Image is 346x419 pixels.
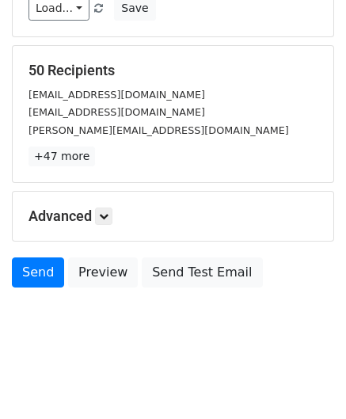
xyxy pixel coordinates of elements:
[29,106,205,118] small: [EMAIL_ADDRESS][DOMAIN_NAME]
[29,124,289,136] small: [PERSON_NAME][EMAIL_ADDRESS][DOMAIN_NAME]
[12,257,64,288] a: Send
[29,62,317,79] h5: 50 Recipients
[29,208,317,225] h5: Advanced
[142,257,262,288] a: Send Test Email
[68,257,138,288] a: Preview
[29,147,95,166] a: +47 more
[267,343,346,419] iframe: Chat Widget
[29,89,205,101] small: [EMAIL_ADDRESS][DOMAIN_NAME]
